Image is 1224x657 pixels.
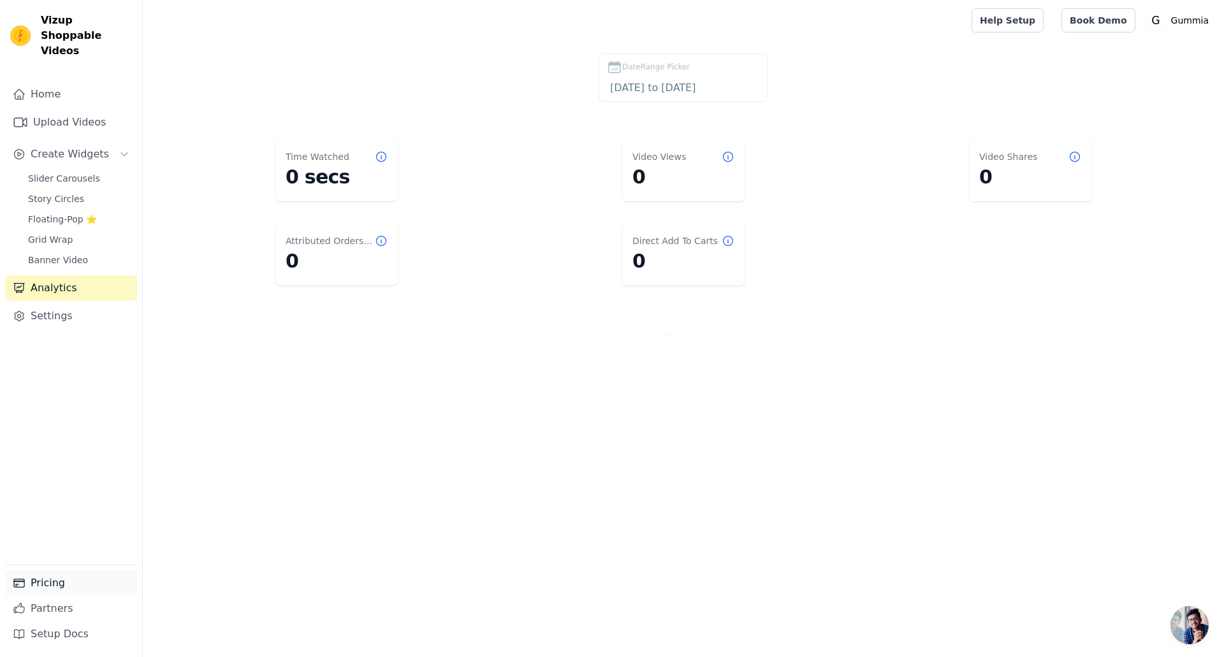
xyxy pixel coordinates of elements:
dd: 0 [286,250,388,273]
img: Vizup [10,25,31,46]
span: DateRange Picker [622,61,690,73]
input: DateRange Picker [607,80,760,96]
div: Open chat [1170,606,1209,644]
dt: Attributed Orders Count [286,235,375,247]
dt: Direct Add To Carts [632,235,718,247]
a: Upload Videos [5,110,137,135]
button: G Gummia [1146,9,1214,32]
a: Grid Wrap [20,231,137,249]
a: Floating-Pop ⭐ [20,210,137,228]
dd: 0 [632,166,734,189]
a: Analytics [5,275,137,301]
dt: Video Shares [979,150,1037,163]
a: Pricing [5,570,137,596]
a: Story Circles [20,190,137,208]
dd: 0 [979,166,1081,189]
button: Create Widgets [5,141,137,167]
a: Settings [5,303,137,329]
span: Slider Carousels [28,172,100,185]
span: Create Widgets [31,147,109,162]
span: Story Circles [28,192,84,205]
dd: 0 secs [286,166,388,189]
p: Gummia [1166,9,1214,32]
a: Book Demo [1061,8,1135,32]
a: Banner Video [20,251,137,269]
span: Floating-Pop ⭐ [28,213,97,226]
a: Partners [5,596,137,621]
span: Vizup Shoppable Videos [41,13,132,59]
span: Grid Wrap [28,233,73,246]
a: Slider Carousels [20,170,137,187]
dt: Video Views [632,150,686,163]
a: Home [5,82,137,107]
dt: Time Watched [286,150,349,163]
a: Help Setup [972,8,1044,32]
text: G [1151,14,1160,27]
a: Setup Docs [5,621,137,647]
span: Banner Video [28,254,88,266]
dd: 0 [632,250,734,273]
